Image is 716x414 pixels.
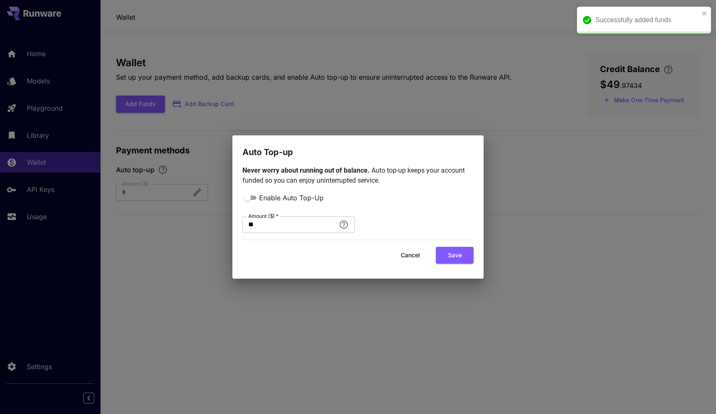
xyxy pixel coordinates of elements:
[242,166,371,174] span: Never worry about running out of balance.
[436,247,474,264] button: Save
[595,15,699,25] div: Successfully added funds
[702,10,708,17] button: close
[248,212,278,220] label: Amount ($)
[232,135,484,159] h2: Auto Top-up
[391,247,429,264] button: Cancel
[259,193,324,203] span: Enable Auto Top-Up
[242,166,474,186] p: Auto top-up keeps your account funded so you can enjoy uninterrupted service.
